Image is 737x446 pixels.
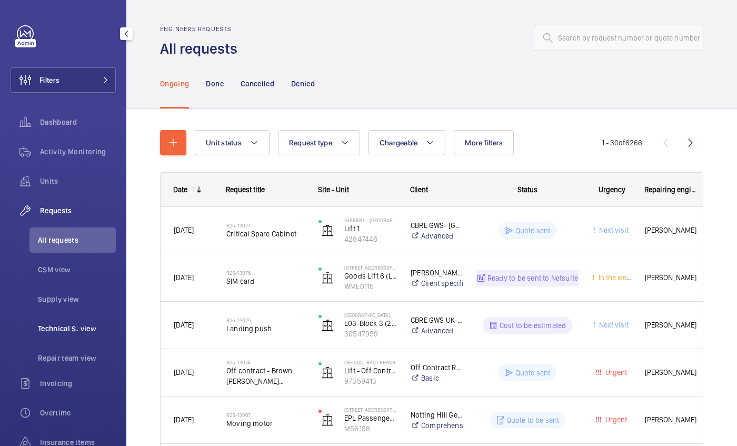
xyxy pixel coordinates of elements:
span: Site - Unit [318,185,349,194]
span: Urgent [603,415,627,424]
img: elevator.svg [321,272,334,284]
span: Repairing engineer [644,185,698,194]
p: Quote to be sent [506,415,560,425]
span: Filters [39,75,59,85]
span: Status [517,185,537,194]
p: Imperial - [GEOGRAPHIC_DATA] [344,217,397,223]
span: Invoicing [40,378,116,389]
span: [PERSON_NAME] [645,224,698,236]
p: [STREET_ADDRESS][PERSON_NAME] [344,264,397,271]
span: Dashboard [40,117,116,127]
span: Chargeable [380,138,418,147]
span: In the week [596,273,634,282]
span: Urgent [603,368,627,376]
h1: All requests [160,39,244,58]
button: Request type [278,130,360,155]
p: EPL Passenger Lift [344,413,397,423]
p: WME0115 [344,281,397,292]
span: Critical Spare Cabinet [226,229,305,239]
span: [DATE] [174,273,194,282]
span: More filters [465,138,503,147]
p: Notting Hill Genesis [411,410,463,420]
span: Activity Monitoring [40,146,116,157]
p: Cost to be estimated [500,320,566,331]
span: All requests [38,235,116,245]
p: Denied [291,78,315,89]
p: Lift 1 [344,223,397,234]
span: Units [40,176,116,186]
p: Cancelled [241,78,274,89]
span: Landing push [226,323,305,334]
span: [PERSON_NAME] [645,319,698,331]
span: Request type [289,138,332,147]
p: [GEOGRAPHIC_DATA] [344,312,397,318]
p: Off Contract Repair [344,359,397,365]
span: Moving motor [226,418,305,429]
p: [STREET_ADDRESS][PERSON_NAME] [344,407,397,413]
p: Ongoing [160,78,189,89]
p: Ready to be sent to Netsuite [487,273,578,283]
span: [PERSON_NAME] [645,414,698,426]
p: CBRE GWS UK- [GEOGRAPHIC_DATA] (Critical) [411,315,463,325]
a: Basic [411,373,463,383]
p: 30547959 [344,329,397,339]
h2: R25-13074 [226,359,305,365]
img: elevator.svg [321,319,334,332]
h2: R25-13077 [226,222,305,229]
span: [DATE] [174,415,194,424]
p: [PERSON_NAME] & [PERSON_NAME] [PERSON_NAME] [PERSON_NAME] [411,267,463,278]
p: Goods Lift 6 (Loading bay) [344,271,397,281]
span: Overtime [40,408,116,418]
span: Requests [40,205,116,216]
a: Comprehensive [411,420,463,431]
img: elevator.svg [321,366,334,379]
span: CSM view [38,264,116,275]
h2: Engineers requests [160,25,244,33]
span: Supply view [38,294,116,304]
span: Unit status [206,138,242,147]
span: [PERSON_NAME] [645,272,698,284]
button: Filters [11,67,116,93]
button: More filters [454,130,514,155]
span: SIM card [226,276,305,286]
a: Advanced [411,325,463,336]
p: CBRE GWS- [GEOGRAPHIC_DATA] ([GEOGRAPHIC_DATA]) [411,220,463,231]
h2: R25-13076 [226,270,305,276]
p: Lift - Off Contract [344,365,397,376]
span: Next visit [597,321,629,329]
h2: R25-13067 [226,412,305,418]
a: Client specific [411,278,463,289]
img: elevator.svg [321,224,334,237]
p: 97359413 [344,376,397,386]
p: Quote sent [515,368,551,378]
span: Urgency [599,185,625,194]
span: Request title [226,185,265,194]
h2: R25-13075 [226,317,305,323]
p: M56198 [344,423,397,434]
span: [PERSON_NAME] [645,366,698,379]
span: [DATE] [174,226,194,234]
span: Off contract - Brown [PERSON_NAME] -2Moorgate - Tech attendanc [226,365,305,386]
div: Date [173,185,187,194]
p: Off Contract Repairs [411,362,463,373]
span: Repair team view [38,353,116,363]
p: Done [206,78,223,89]
span: [DATE] [174,368,194,376]
button: Chargeable [368,130,446,155]
p: L03-Block 3 (2FLR) [344,318,397,329]
span: [DATE] [174,321,194,329]
span: Technical S. view [38,323,116,334]
button: Unit status [195,130,270,155]
span: of [619,138,625,147]
a: Advanced [411,231,463,241]
p: Quote sent [515,225,551,236]
span: 1 - 30 6266 [602,139,642,146]
input: Search by request number or quote number [534,25,703,51]
span: Next visit [597,226,629,234]
p: 42847446 [344,234,397,244]
img: elevator.svg [321,414,334,427]
span: Client [410,185,428,194]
